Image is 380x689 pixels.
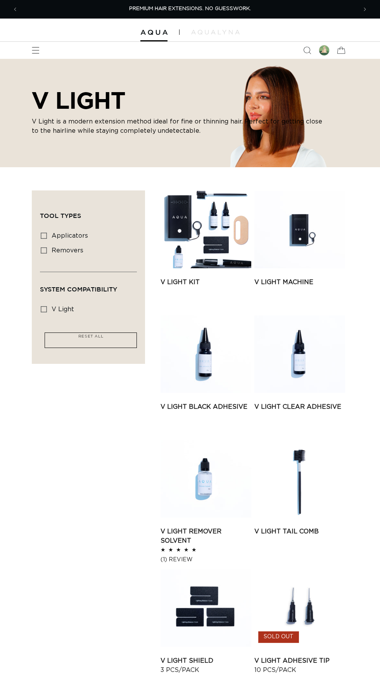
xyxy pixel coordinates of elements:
span: RESET ALL [78,334,103,338]
a: V Light Machine [254,278,345,287]
summary: System Compatibility (0 selected) [40,272,137,300]
summary: Menu [27,42,44,59]
a: V Light Clear Adhesive [254,402,345,411]
a: RESET ALL [74,333,107,344]
a: V Light Adhesive Tip 10 pcs/pack [254,656,345,675]
a: V Light Black Adhesive [161,402,251,411]
img: Aqua Hair Extensions [140,30,168,35]
img: aqualyna.com [191,30,240,34]
summary: Tool Types (0 selected) [40,199,137,226]
p: V Light is a modern extension method ideal for fine or thinning hair. Perfect for getting close t... [32,117,326,135]
h2: V LIGHT [32,87,326,114]
a: V Light Kit [161,278,251,287]
span: removers [52,247,83,254]
summary: Search [299,42,316,59]
span: applicators [52,233,88,239]
span: v light [52,306,74,312]
span: Tool Types [40,212,81,219]
a: V Light Shield 3 pcs/pack [161,656,251,675]
span: PREMIUM HAIR EXTENSIONS. NO GUESSWORK. [129,6,251,11]
a: V Light Tail Comb [254,527,345,536]
button: Previous announcement [7,1,24,18]
button: Next announcement [356,1,373,18]
span: System Compatibility [40,286,117,293]
a: V Light Remover Solvent [161,527,251,545]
